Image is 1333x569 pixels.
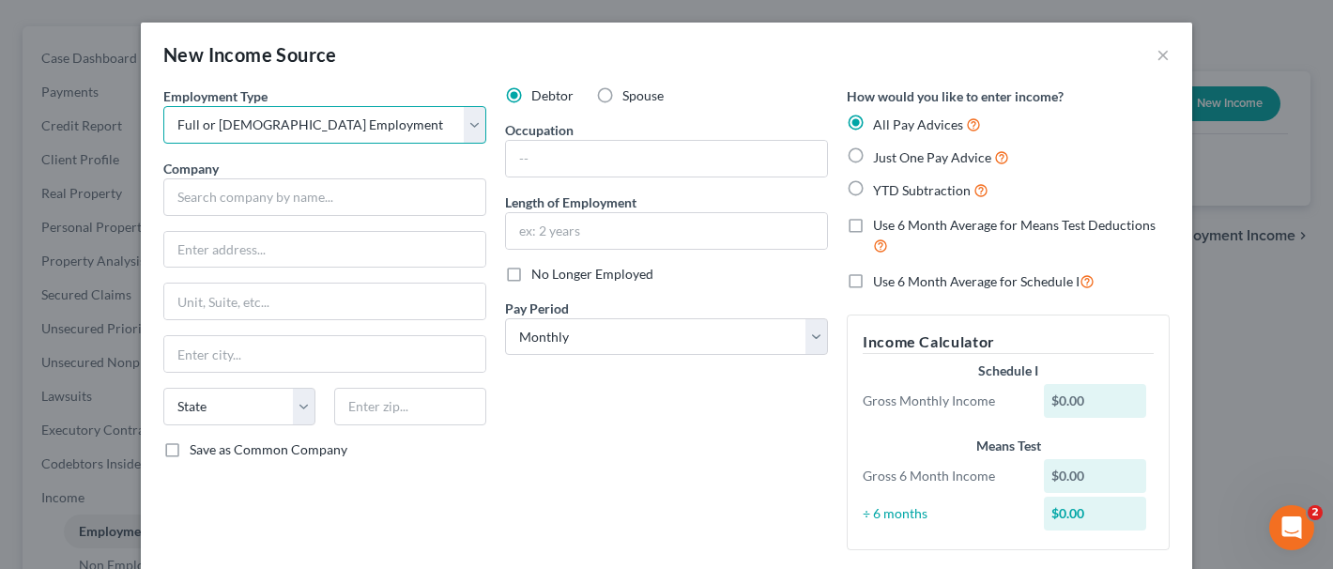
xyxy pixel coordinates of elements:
div: Gross Monthly Income [853,392,1034,410]
input: Enter zip... [334,388,486,425]
span: No Longer Employed [531,266,653,282]
span: Just One Pay Advice [873,149,991,165]
div: $0.00 [1044,497,1147,531]
span: Spouse [622,87,664,103]
span: Company [163,161,219,177]
input: Search company by name... [163,178,486,216]
div: Schedule I [863,361,1154,380]
input: Enter city... [164,336,485,372]
iframe: Intercom live chat [1269,505,1314,550]
div: New Income Source [163,41,337,68]
span: Pay Period [505,300,569,316]
label: Occupation [505,120,574,140]
span: Use 6 Month Average for Means Test Deductions [873,217,1156,233]
span: YTD Subtraction [873,182,971,198]
span: 2 [1308,505,1323,520]
div: Gross 6 Month Income [853,467,1034,485]
input: Enter address... [164,232,485,268]
div: $0.00 [1044,459,1147,493]
div: ÷ 6 months [853,504,1034,523]
span: Employment Type [163,88,268,104]
div: Means Test [863,437,1154,455]
span: Save as Common Company [190,441,347,457]
input: ex: 2 years [506,213,827,249]
input: Unit, Suite, etc... [164,284,485,319]
label: How would you like to enter income? [847,86,1064,106]
h5: Income Calculator [863,331,1154,354]
span: Use 6 Month Average for Schedule I [873,273,1080,289]
label: Length of Employment [505,192,636,212]
span: Debtor [531,87,574,103]
span: All Pay Advices [873,116,963,132]
div: $0.00 [1044,384,1147,418]
input: -- [506,141,827,177]
button: × [1157,43,1170,66]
